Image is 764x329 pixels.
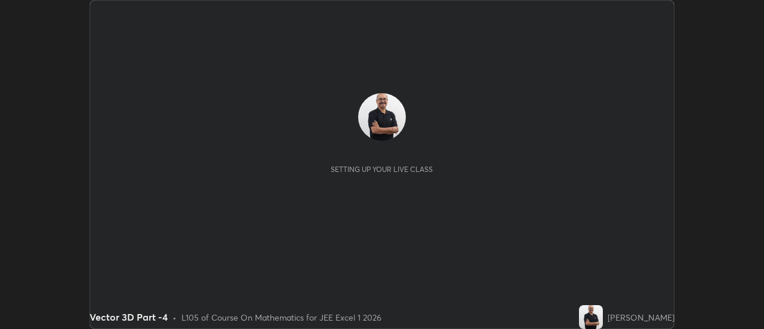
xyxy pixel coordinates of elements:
[181,311,381,324] div: L105 of Course On Mathematics for JEE Excel 1 2026
[331,165,433,174] div: Setting up your live class
[579,305,603,329] img: f4fe20449b554fa787a96a8b723f4a54.jpg
[172,311,177,324] div: •
[90,310,168,324] div: Vector 3D Part -4
[608,311,674,324] div: [PERSON_NAME]
[358,93,406,141] img: f4fe20449b554fa787a96a8b723f4a54.jpg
